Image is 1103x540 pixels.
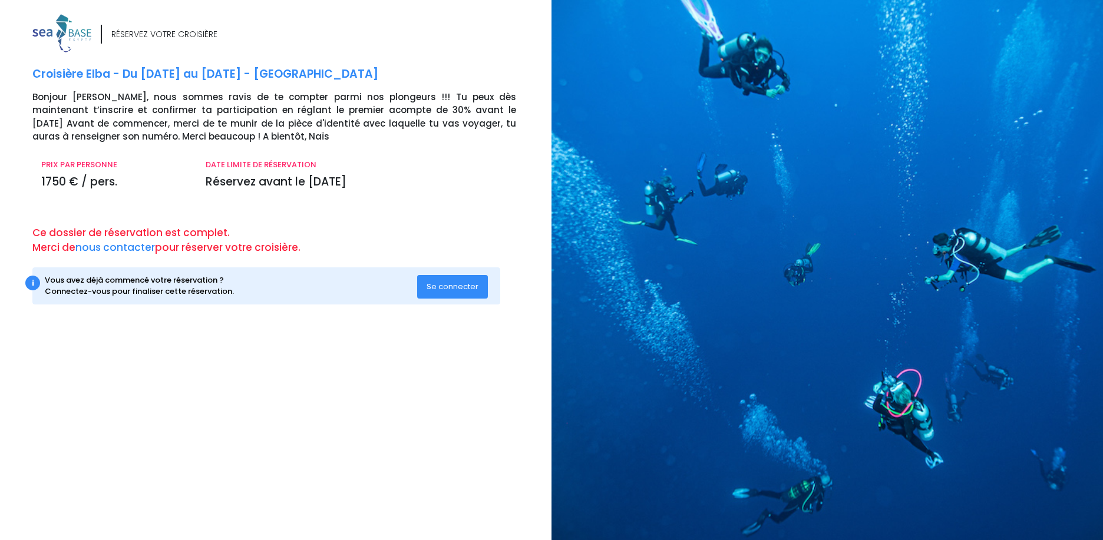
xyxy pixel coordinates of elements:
[206,159,516,171] p: DATE LIMITE DE RÉSERVATION
[427,281,478,292] span: Se connecter
[41,174,188,191] p: 1750 € / pers.
[45,274,418,297] div: Vous avez déjà commencé votre réservation ? Connectez-vous pour finaliser cette réservation.
[32,66,543,83] p: Croisière Elba - Du [DATE] au [DATE] - [GEOGRAPHIC_DATA]
[75,240,155,254] a: nous contacter
[41,159,188,171] p: PRIX PAR PERSONNE
[32,91,543,144] p: Bonjour [PERSON_NAME], nous sommes ravis de te compter parmi nos plongeurs !!! Tu peux dès mainte...
[417,275,488,299] button: Se connecter
[417,281,488,291] a: Se connecter
[32,226,543,256] p: Ce dossier de réservation est complet. Merci de pour réserver votre croisière.
[25,276,40,290] div: i
[206,174,516,191] p: Réservez avant le [DATE]
[111,28,217,41] div: RÉSERVEZ VOTRE CROISIÈRE
[32,14,91,52] img: logo_color1.png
